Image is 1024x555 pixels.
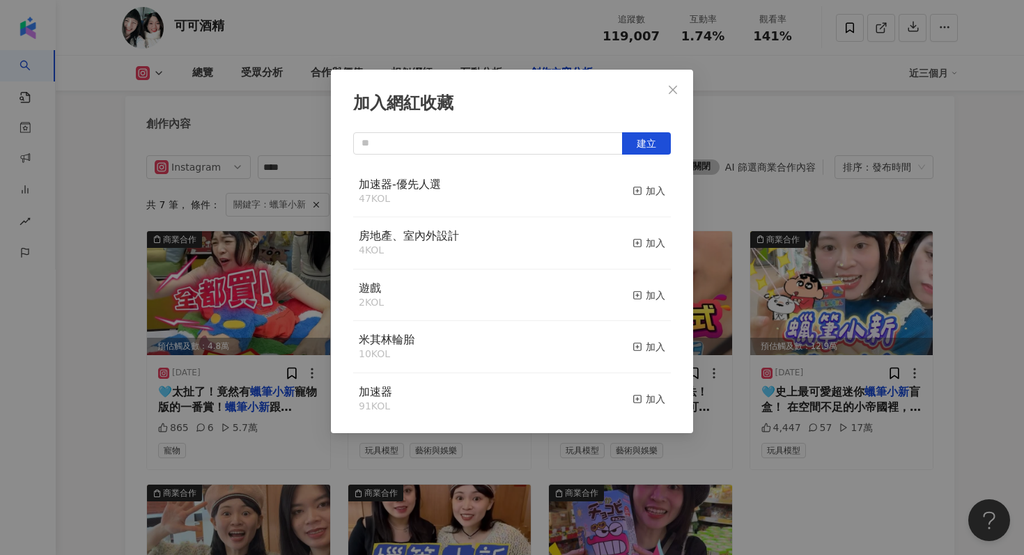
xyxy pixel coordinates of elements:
a: 加速器 [359,386,392,398]
button: Close [659,76,687,104]
button: 加入 [633,228,665,258]
button: 加入 [633,281,665,310]
a: 加速器-優先人選 [359,179,441,190]
div: 2 KOL [359,296,384,310]
span: 米其林輪胎 [359,333,414,346]
div: 10 KOL [359,347,414,361]
div: 加入 [633,183,665,198]
span: close [667,84,678,95]
div: 91 KOL [359,400,392,414]
div: 加入 [633,235,665,251]
div: 加入 [633,391,665,407]
div: 47 KOL [359,192,441,206]
div: 加入網紅收藏 [353,92,671,116]
span: 建立 [637,138,656,149]
button: 建立 [622,132,671,155]
div: 加入 [633,288,665,303]
button: 加入 [633,384,665,414]
div: 4 KOL [359,244,459,258]
button: 加入 [633,332,665,361]
span: 遊戲 [359,281,381,295]
span: 加速器 [359,385,392,398]
button: 加入 [633,177,665,206]
span: 房地產、室內外設計 [359,229,459,242]
a: 房地產、室內外設計 [359,230,459,242]
span: 加速器-優先人選 [359,178,441,191]
div: 加入 [633,339,665,354]
a: 米其林輪胎 [359,334,414,345]
a: 遊戲 [359,283,381,294]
